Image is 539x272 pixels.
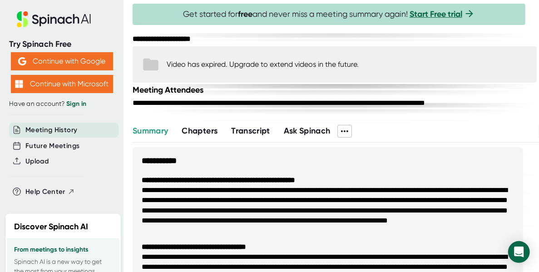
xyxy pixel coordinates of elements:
[231,125,270,137] button: Transcript
[25,125,77,135] button: Meeting History
[9,39,114,49] div: Try Spinach Free
[18,57,26,65] img: Aehbyd4JwY73AAAAAElFTkSuQmCC
[284,126,331,136] span: Ask Spinach
[133,125,168,137] button: Summary
[11,75,113,93] button: Continue with Microsoft
[66,100,86,108] a: Sign in
[25,156,49,167] button: Upload
[14,246,112,253] h3: From meetings to insights
[238,9,252,19] b: free
[182,126,218,136] span: Chapters
[133,126,168,136] span: Summary
[9,100,114,108] div: Have an account?
[11,52,113,70] button: Continue with Google
[25,187,75,197] button: Help Center
[182,125,218,137] button: Chapters
[183,9,475,20] span: Get started for and never miss a meeting summary again!
[284,125,331,137] button: Ask Spinach
[14,221,88,233] h2: Discover Spinach AI
[25,187,65,197] span: Help Center
[508,241,530,263] div: Open Intercom Messenger
[133,85,539,95] div: Meeting Attendees
[167,60,359,69] div: Video has expired. Upgrade to extend videos in the future.
[231,126,270,136] span: Transcript
[25,141,79,151] button: Future Meetings
[410,9,462,19] a: Start Free trial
